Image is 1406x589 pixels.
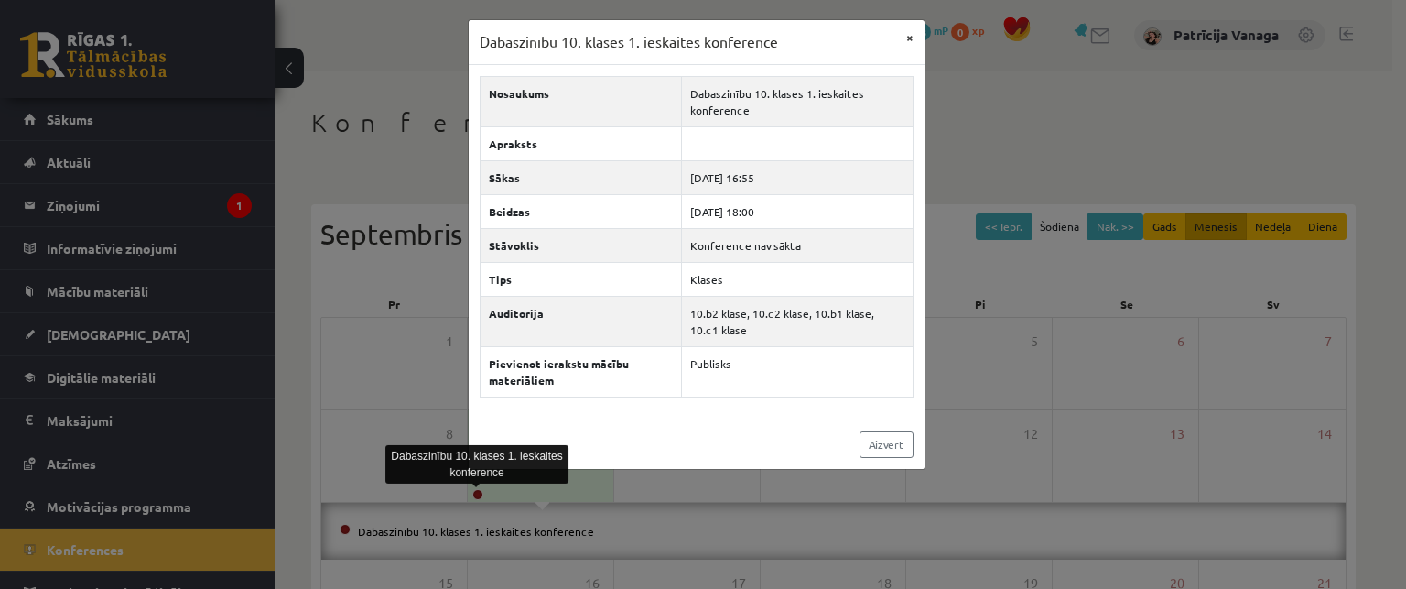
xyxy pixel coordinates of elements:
td: [DATE] 18:00 [682,194,914,228]
td: Klases [682,262,914,296]
td: [DATE] 16:55 [682,160,914,194]
th: Tips [480,262,682,296]
td: Konference nav sākta [682,228,914,262]
button: × [895,20,925,55]
div: Dabaszinību 10. klases 1. ieskaites konference [385,445,568,484]
th: Beidzas [480,194,682,228]
th: Auditorija [480,296,682,346]
td: 10.b2 klase, 10.c2 klase, 10.b1 klase, 10.c1 klase [682,296,914,346]
h3: Dabaszinību 10. klases 1. ieskaites konference [480,31,778,53]
th: Sākas [480,160,682,194]
a: Aizvērt [860,431,914,458]
th: Apraksts [480,126,682,160]
th: Stāvoklis [480,228,682,262]
th: Nosaukums [480,76,682,126]
th: Pievienot ierakstu mācību materiāliem [480,346,682,397]
td: Dabaszinību 10. klases 1. ieskaites konference [682,76,914,126]
td: Publisks [682,346,914,397]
